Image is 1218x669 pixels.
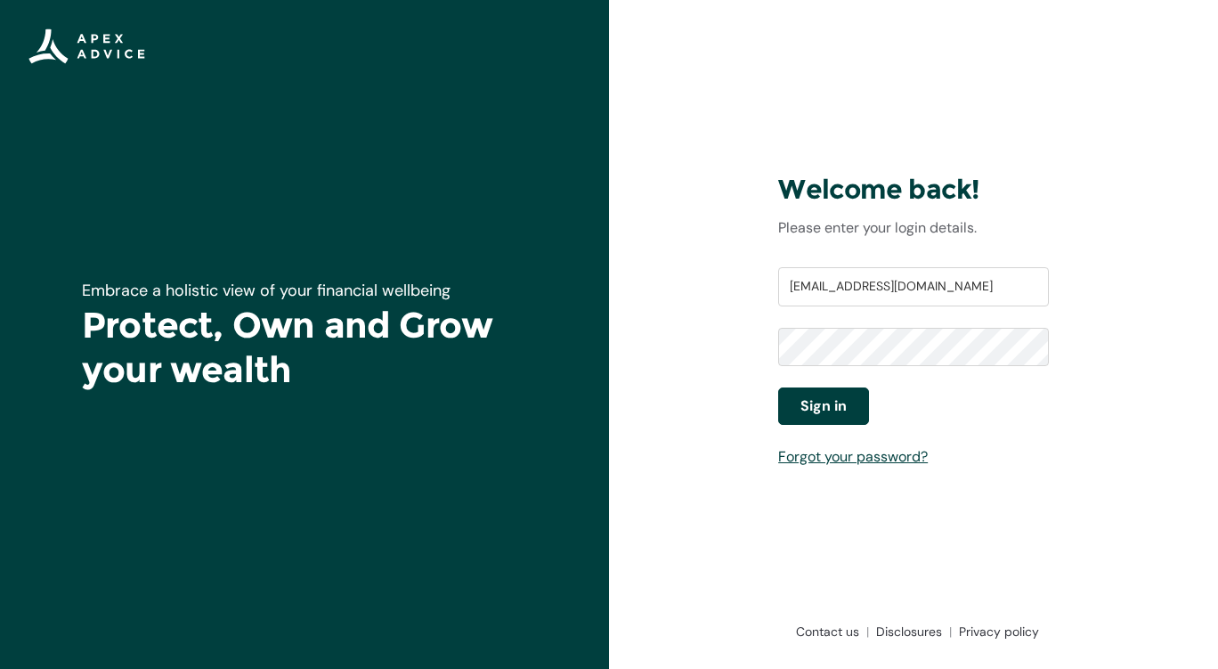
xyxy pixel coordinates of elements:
[778,447,928,466] a: Forgot your password?
[82,303,527,392] h1: Protect, Own and Grow your wealth
[952,623,1039,640] a: Privacy policy
[800,396,847,417] span: Sign in
[789,623,869,640] a: Contact us
[28,29,145,64] img: Apex Advice Group
[778,267,1049,306] input: Username
[778,173,1049,207] h3: Welcome back!
[778,217,1049,239] p: Please enter your login details.
[869,623,952,640] a: Disclosures
[82,280,451,301] span: Embrace a holistic view of your financial wellbeing
[778,388,869,425] button: Sign in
